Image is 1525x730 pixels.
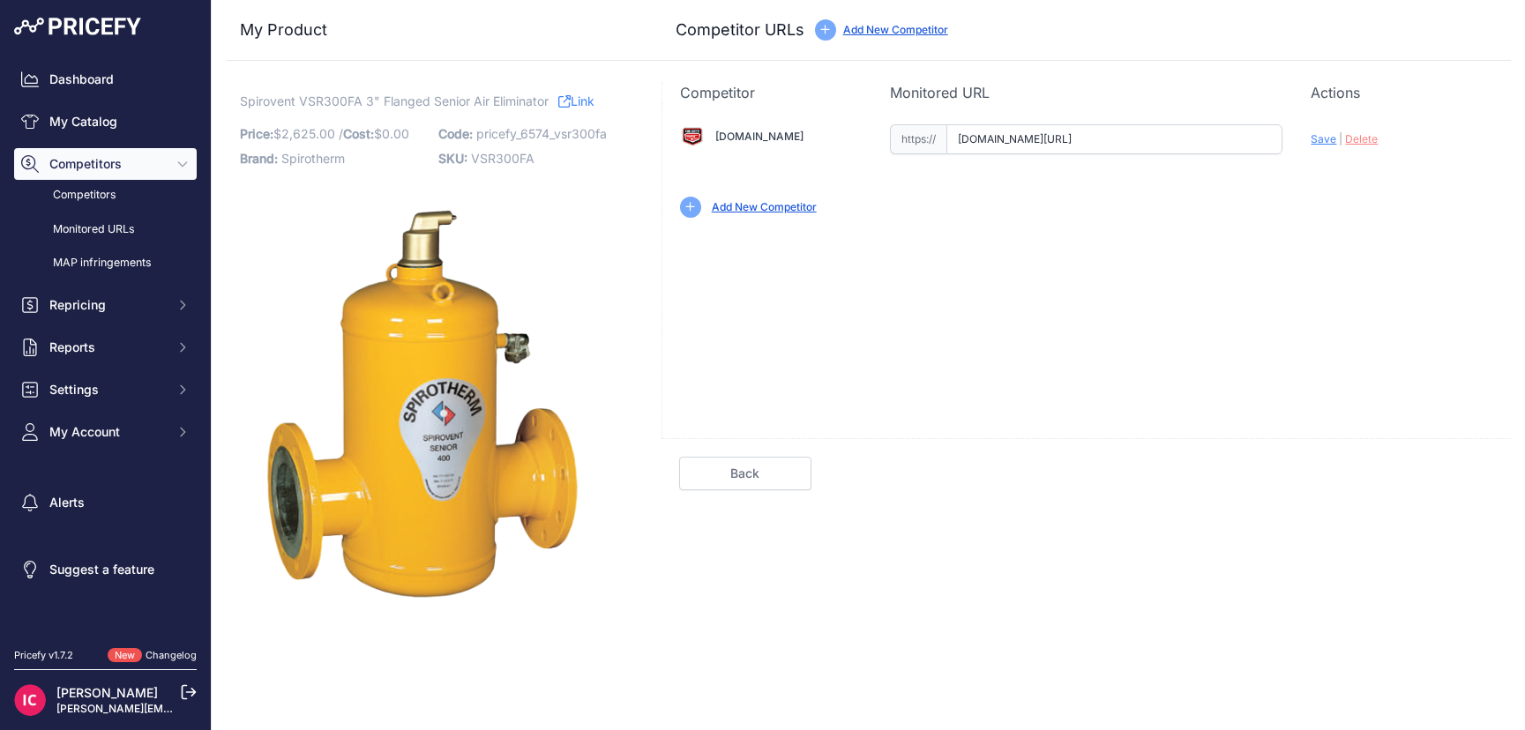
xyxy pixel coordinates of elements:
[49,296,165,314] span: Repricing
[240,90,549,112] span: Spirovent VSR300FA 3" Flanged Senior Air Eliminator
[14,106,197,138] a: My Catalog
[56,702,328,715] a: [PERSON_NAME][EMAIL_ADDRESS][DOMAIN_NAME]
[14,214,197,245] a: Monitored URLs
[240,126,273,141] span: Price:
[281,126,335,141] span: 2,625.00
[49,339,165,356] span: Reports
[56,685,158,700] a: [PERSON_NAME]
[14,416,197,448] button: My Account
[49,423,165,441] span: My Account
[890,82,1282,103] p: Monitored URL
[14,148,197,180] button: Competitors
[14,63,197,627] nav: Sidebar
[471,151,534,166] span: VSR300FA
[1311,82,1493,103] p: Actions
[14,331,197,363] button: Reports
[240,18,626,42] h3: My Product
[14,63,197,95] a: Dashboard
[890,124,946,154] span: https://
[476,126,607,141] span: pricefy_6574_vsr300fa
[14,248,197,279] a: MAP infringements
[14,180,197,211] a: Competitors
[343,126,374,141] span: Cost:
[14,554,197,585] a: Suggest a feature
[715,130,804,143] a: [DOMAIN_NAME]
[382,126,409,141] span: 0.00
[14,374,197,406] button: Settings
[558,90,594,112] a: Link
[49,381,165,399] span: Settings
[14,648,73,663] div: Pricefy v1.7.2
[438,151,467,166] span: SKU:
[1311,132,1336,145] span: Save
[14,487,197,518] a: Alerts
[679,457,811,490] a: Back
[14,18,141,35] img: Pricefy Logo
[843,23,948,36] a: Add New Competitor
[281,151,345,166] span: Spirotherm
[676,18,804,42] h3: Competitor URLs
[108,648,142,663] span: New
[240,151,278,166] span: Brand:
[438,126,473,141] span: Code:
[946,124,1282,154] input: statesupply.com/product
[339,126,409,141] span: / $
[146,649,197,661] a: Changelog
[14,289,197,321] button: Repricing
[49,155,165,173] span: Competitors
[1345,132,1378,145] span: Delete
[1339,132,1342,145] span: |
[240,122,428,146] p: $
[680,82,863,103] p: Competitor
[712,200,817,213] a: Add New Competitor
